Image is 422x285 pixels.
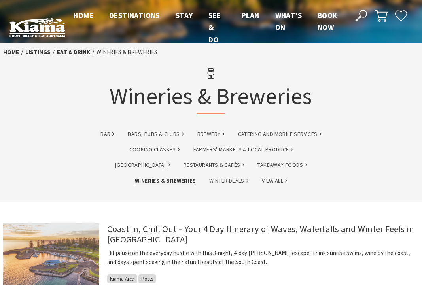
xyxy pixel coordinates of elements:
[257,160,307,170] a: Takeaway Foods
[100,130,114,139] a: bar
[176,11,193,20] span: Stay
[109,11,160,20] span: Destinations
[115,160,170,170] a: [GEOGRAPHIC_DATA]
[209,176,248,185] a: Winter Deals
[193,145,293,154] a: Farmers' Markets & Local Produce
[107,248,419,267] p: Hit pause on the everyday hustle with this 3-night, 4-day [PERSON_NAME] escape. Think sunrise swi...
[129,145,180,154] a: Cooking Classes
[135,176,196,185] a: Wineries & Breweries
[318,11,337,32] span: Book now
[184,160,244,170] a: Restaurants & Cafés
[65,9,346,45] nav: Main Menu
[9,18,65,37] img: Kiama Logo
[197,130,225,139] a: brewery
[242,11,259,20] span: Plan
[275,11,302,32] span: What’s On
[73,11,93,20] span: Home
[262,176,287,185] a: View All
[238,130,322,139] a: Catering and Mobile Services
[110,61,312,114] h1: Wineries & Breweries
[107,274,137,283] span: Kiama Area
[138,274,156,283] span: Posts
[107,223,414,245] a: Coast In, Chill Out – Your 4 Day Itinerary of Waves, Waterfalls and Winter Feels in [GEOGRAPHIC_D...
[208,11,221,44] span: See & Do
[128,130,184,139] a: Bars, Pubs & Clubs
